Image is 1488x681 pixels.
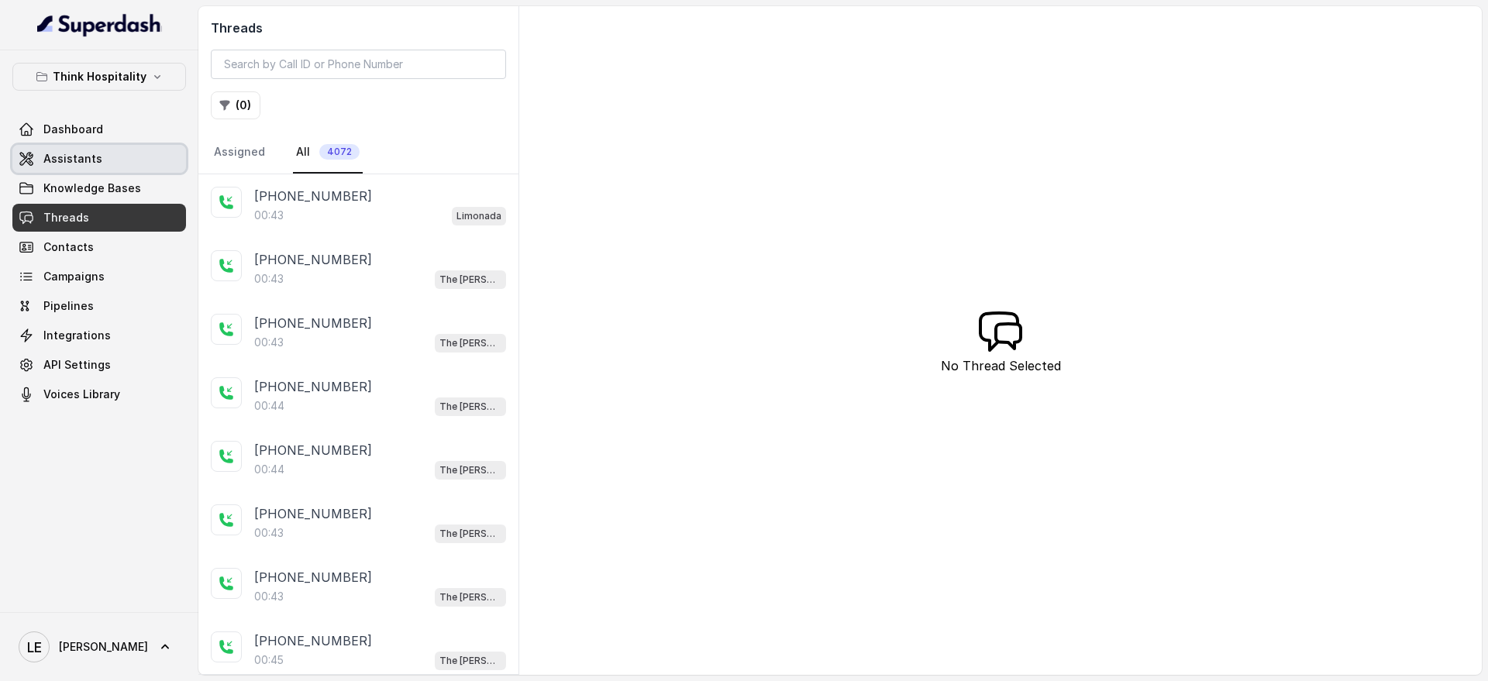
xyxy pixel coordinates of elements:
[439,399,501,414] p: The [PERSON_NAME]
[12,115,186,143] a: Dashboard
[59,639,148,655] span: [PERSON_NAME]
[12,174,186,202] a: Knowledge Bases
[211,132,268,174] a: Assigned
[43,387,120,402] span: Voices Library
[27,639,42,655] text: LE
[254,208,284,223] p: 00:43
[43,328,111,343] span: Integrations
[439,335,501,351] p: The [PERSON_NAME]
[254,525,284,541] p: 00:43
[12,322,186,349] a: Integrations
[12,204,186,232] a: Threads
[211,50,506,79] input: Search by Call ID or Phone Number
[456,208,501,224] p: Limonada
[12,263,186,291] a: Campaigns
[254,652,284,668] p: 00:45
[211,132,506,174] nav: Tabs
[254,271,284,287] p: 00:43
[12,625,186,669] a: [PERSON_NAME]
[254,631,372,650] p: [PHONE_NUMBER]
[12,351,186,379] a: API Settings
[254,398,284,414] p: 00:44
[43,357,111,373] span: API Settings
[254,335,284,350] p: 00:43
[439,272,501,287] p: The [PERSON_NAME]
[43,298,94,314] span: Pipelines
[211,91,260,119] button: (0)
[254,314,372,332] p: [PHONE_NUMBER]
[12,63,186,91] button: Think Hospitality
[254,504,372,523] p: [PHONE_NUMBER]
[53,67,146,86] p: Think Hospitality
[439,653,501,669] p: The [PERSON_NAME]
[254,462,284,477] p: 00:44
[37,12,162,37] img: light.svg
[254,589,284,604] p: 00:43
[43,269,105,284] span: Campaigns
[43,239,94,255] span: Contacts
[12,145,186,173] a: Assistants
[439,463,501,478] p: The [PERSON_NAME]
[254,441,372,459] p: [PHONE_NUMBER]
[254,250,372,269] p: [PHONE_NUMBER]
[319,144,360,160] span: 4072
[211,19,506,37] h2: Threads
[293,132,363,174] a: All4072
[941,356,1061,375] p: No Thread Selected
[43,181,141,196] span: Knowledge Bases
[12,292,186,320] a: Pipelines
[254,568,372,586] p: [PHONE_NUMBER]
[254,187,372,205] p: [PHONE_NUMBER]
[12,233,186,261] a: Contacts
[254,377,372,396] p: [PHONE_NUMBER]
[12,380,186,408] a: Voices Library
[43,122,103,137] span: Dashboard
[439,590,501,605] p: The [PERSON_NAME]
[43,210,89,225] span: Threads
[439,526,501,542] p: The [PERSON_NAME]
[43,151,102,167] span: Assistants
